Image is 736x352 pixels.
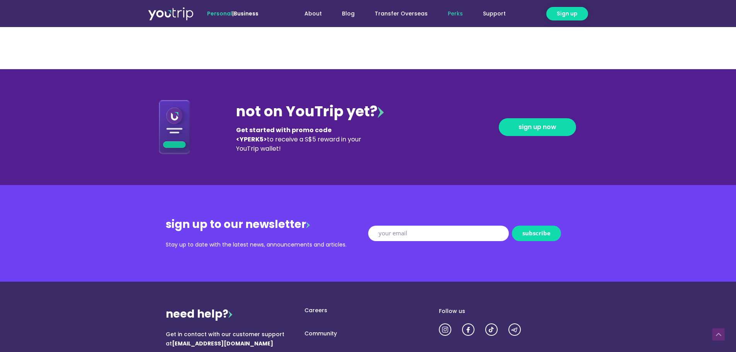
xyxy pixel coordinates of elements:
[166,217,368,232] div: sign up to our newsletter
[473,7,516,21] a: Support
[485,323,498,336] img: utrip-tiktok-3x.png
[546,7,588,20] a: Sign up
[512,226,561,241] button: subscribe
[236,126,331,144] b: Get started with promo code <YPERK5>
[279,7,516,21] nav: Menu
[368,226,571,244] form: New Form
[518,124,556,130] span: sign up now
[234,10,258,17] a: Business
[439,323,451,336] img: utrip-ig-3x.png
[166,240,368,250] div: Stay up to date with the latest news, announcements and articles.
[365,7,438,21] a: Transfer Overseas
[294,7,332,21] a: About
[297,330,439,338] a: Community
[499,118,576,136] a: sign up now
[368,226,509,241] input: your email
[207,10,258,17] span: |
[462,323,474,336] img: utrip-fb-3x.png
[236,101,384,122] div: not on YouTrip yet?
[166,330,284,347] span: Get in contact with our customer support at
[522,230,551,236] span: subscribe
[236,126,367,153] div: to receive a S$5 reward in your YouTrip wallet!
[207,10,232,17] span: Personal
[439,306,570,316] div: Follow us
[508,323,521,336] img: utrip-tg-3x.png
[438,7,473,21] a: Perks
[172,340,273,347] b: [EMAIL_ADDRESS][DOMAIN_NAME]
[557,10,578,18] span: Sign up
[166,306,297,322] div: need help?
[332,7,365,21] a: Blog
[297,306,439,315] a: Careers
[159,100,190,154] img: Download App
